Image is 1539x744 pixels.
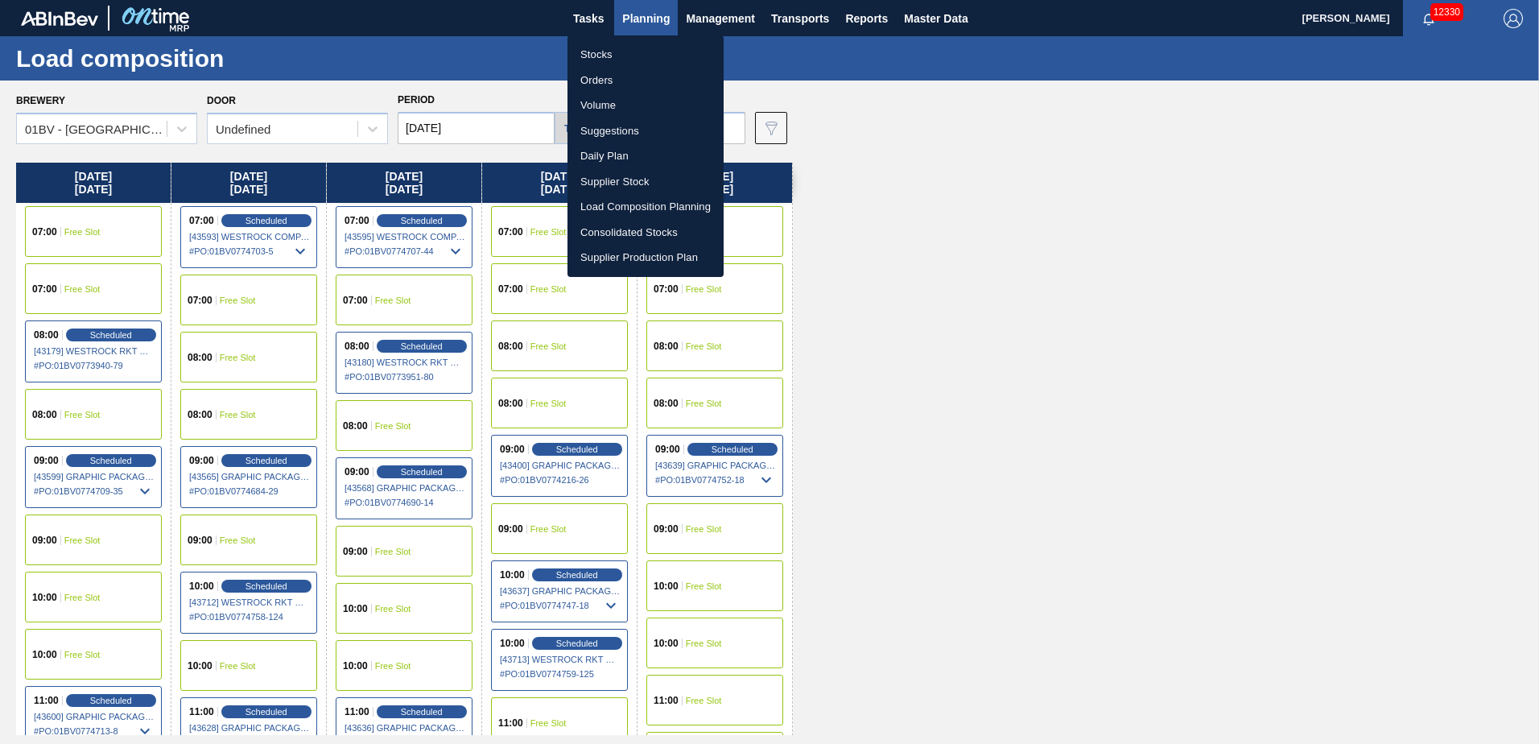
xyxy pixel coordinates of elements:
[567,118,724,144] a: Suggestions
[567,143,724,169] a: Daily Plan
[567,68,724,93] a: Orders
[567,42,724,68] a: Stocks
[567,194,724,220] a: Load Composition Planning
[567,169,724,195] a: Supplier Stock
[567,93,724,118] a: Volume
[567,220,724,246] a: Consolidated Stocks
[567,245,724,271] a: Supplier Production Plan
